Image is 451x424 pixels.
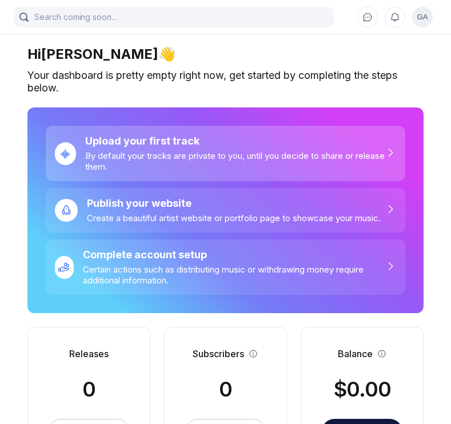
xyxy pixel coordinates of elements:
div: Complete account setup [83,249,385,261]
button: GA [412,7,433,27]
div: Releases [69,348,109,359]
div: Balance [338,348,373,359]
div: $ 0.00 [334,377,391,402]
div: Upload your first track [85,135,385,147]
a: Publish your websiteCreate a beautiful artist website or portfolio page to showcase your music. [46,188,405,233]
div: Publish your website [87,197,381,209]
a: Upload your first trackBy default your tracks are private to you, until you decide to share or re... [46,126,405,181]
div: Gabby Allong [412,7,433,27]
div: By default your tracks are private to you, until you decide to share or release them. [85,150,385,172]
div: Hi [PERSON_NAME] 👋 [27,46,424,62]
div: 0 [82,377,95,402]
div: Subscribers [193,348,244,359]
div: Certain actions such as distributing music or withdrawing money require additional information. [83,264,385,286]
div: Your dashboard is pretty empty right now, get started by completing the steps below. [27,69,424,94]
a: Complete account setupCertain actions such as distributing music or withdrawing money require add... [46,239,405,295]
div: Create a beautiful artist website or portfolio page to showcase your music. [87,213,381,223]
input: Search coming soon... [14,7,334,27]
div: 0 [219,377,232,402]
